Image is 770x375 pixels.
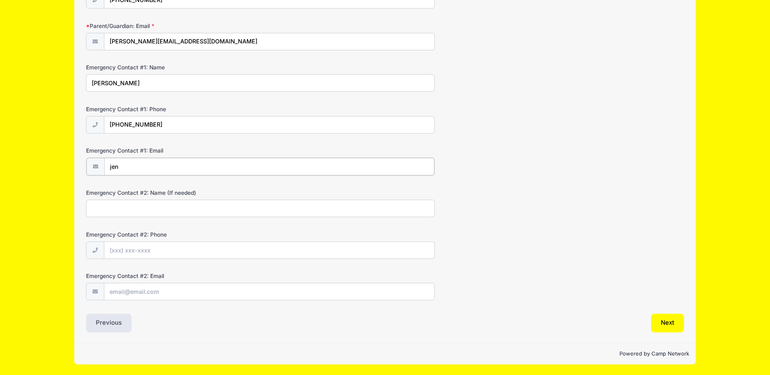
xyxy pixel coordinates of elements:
button: Previous [86,314,132,332]
label: Parent/Guardian: Email [86,22,285,30]
label: Emergency Contact #1: Email [86,147,285,155]
input: email@email.com [104,158,435,175]
input: (xxx) xxx-xxxx [104,241,435,259]
label: Emergency Contact #1: Phone [86,105,285,113]
label: Emergency Contact #2: Phone [86,231,285,239]
label: Emergency Contact #2: Name (If needed) [86,189,285,197]
label: Emergency Contact #1: Name [86,63,285,71]
input: email@email.com [104,33,435,50]
input: (xxx) xxx-xxxx [104,116,435,134]
label: Emergency Contact #2: Email [86,272,285,280]
p: Powered by Camp Network [81,350,689,358]
button: Next [651,314,684,332]
input: email@email.com [104,283,435,300]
